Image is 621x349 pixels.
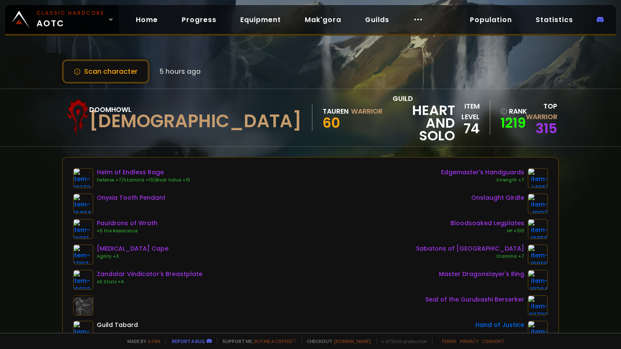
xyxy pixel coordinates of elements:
[351,106,382,117] div: Warrior
[376,338,427,344] span: v. d752d5 - production
[5,5,119,34] a: Classic HardcoreAOTC
[97,168,190,177] div: Helm of Endless Rage
[37,9,104,30] span: AOTC
[73,321,93,341] img: item-5976
[97,228,157,235] div: +5 Fire Resistance
[528,168,548,188] img: item-14551
[441,177,524,184] div: Strength +7
[463,11,519,28] a: Population
[536,119,557,138] a: 315
[175,11,223,28] a: Progress
[148,338,160,344] a: a fan
[441,168,524,177] div: Edgemaster's Handguards
[425,295,524,304] div: Seal of the Gurubashi Berserker
[482,338,504,344] a: Consent
[528,321,548,341] img: item-11815
[73,193,93,214] img: item-18404
[89,104,302,115] div: Doomhowl
[129,11,165,28] a: Home
[525,101,558,122] div: Top
[62,59,149,84] button: Scan character
[233,11,288,28] a: Equipment
[73,219,93,239] img: item-16961
[323,106,348,117] div: Tauren
[97,193,166,202] div: Onyxia Tooth Pendant
[528,295,548,315] img: item-22722
[73,168,93,188] img: item-19372
[37,9,104,17] small: Classic Hardcore
[298,11,348,28] a: Mak'gora
[471,193,524,202] div: Onslaught Girdle
[73,244,93,265] img: item-17107
[450,228,524,235] div: HP +100
[217,338,296,344] span: Support me,
[500,106,519,117] div: rank
[97,219,157,228] div: Pauldrons of Wrath
[500,117,519,129] a: 1219
[73,270,93,290] img: item-19822
[393,93,455,142] div: guild
[97,253,169,260] div: Agility +3
[97,244,169,253] div: [MEDICAL_DATA] Cape
[528,193,548,214] img: item-19137
[172,338,205,344] a: Report a bug
[160,66,201,77] span: 5 hours ago
[358,11,396,28] a: Guilds
[450,219,524,228] div: Bloodsoaked Legplates
[441,338,457,344] a: Terms
[97,177,190,184] div: Defense +7/Stamina +10/Block Value +15
[416,244,524,253] div: Sabatons of [GEOGRAPHIC_DATA]
[89,115,302,128] div: [DEMOGRAPHIC_DATA]
[97,270,202,279] div: Zandalar Vindicator's Breastplate
[122,338,160,344] span: Made by
[528,270,548,290] img: item-19384
[254,338,296,344] a: Buy me a coffee
[528,219,548,239] img: item-19855
[334,338,371,344] a: [DOMAIN_NAME]
[529,11,580,28] a: Statistics
[323,113,340,132] span: 60
[416,253,524,260] div: Stamina +7
[301,338,371,344] span: Checkout
[460,338,478,344] a: Privacy
[393,104,455,142] span: Heart and Solo
[455,101,480,122] div: item level
[526,112,557,122] span: Warrior
[439,270,524,279] div: Master Dragonslayer's Ring
[475,321,524,329] div: Hand of Justice
[455,122,480,135] div: 74
[97,321,138,329] div: Guild Tabard
[97,279,202,285] div: All Stats +4
[528,244,548,265] img: item-16965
